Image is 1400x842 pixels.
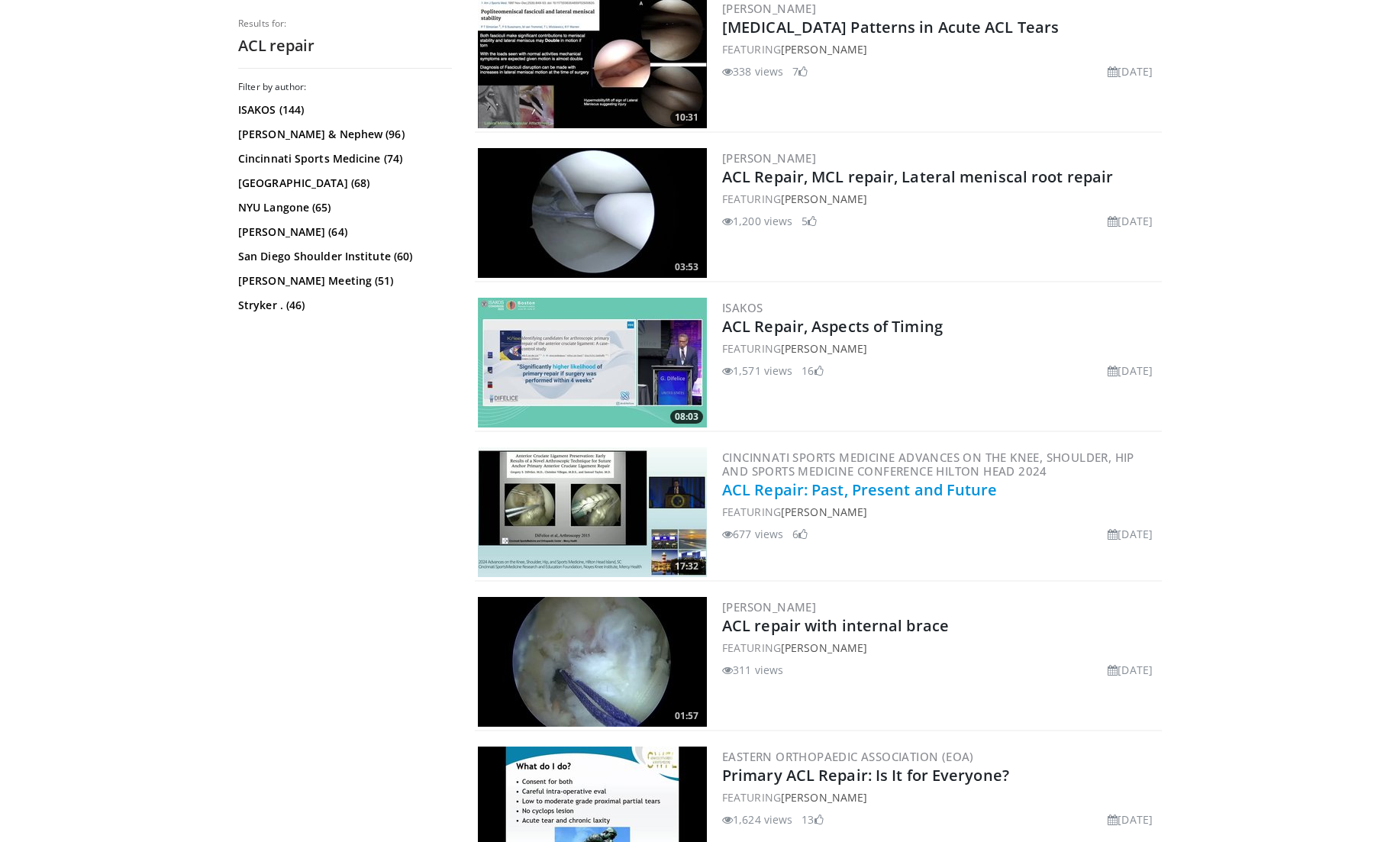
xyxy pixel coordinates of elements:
[478,597,707,727] img: f3e864af-258b-4e38-924e-e891985e295c.300x170_q85_crop-smart_upscale.jpg
[238,102,448,118] a: ISAKOS (144)
[802,811,823,827] li: 13
[670,111,703,124] span: 10:31
[781,341,867,356] a: [PERSON_NAME]
[802,213,817,229] li: 5
[478,298,707,427] a: 08:03
[792,63,808,79] li: 7
[238,18,452,30] p: Results for:
[238,273,448,289] a: [PERSON_NAME] Meeting (51)
[781,640,867,655] a: [PERSON_NAME]
[478,298,707,427] img: 185ebf77-0b84-498c-b6d3-0e38e7339a51.300x170_q85_crop-smart_upscale.jpg
[478,447,707,577] img: 91be9405-cddb-4bc4-a513-0c9e9cccde12.300x170_q85_crop-smart_upscale.jpg
[670,709,703,723] span: 01:57
[722,17,1059,37] a: [MEDICAL_DATA] Patterns in Acute ACL Tears
[802,363,823,379] li: 16
[238,151,448,166] a: Cincinnati Sports Medicine (74)
[722,640,1159,656] div: FEATURING
[722,615,949,636] a: ACL repair with internal brace
[478,148,707,278] a: 03:53
[722,765,1009,786] a: Primary ACL Repair: Is It for Everyone?
[670,410,703,424] span: 08:03
[722,41,1159,57] div: FEATURING
[722,300,763,315] a: ISAKOS
[670,560,703,573] span: 17:32
[722,504,1159,520] div: FEATURING
[722,789,1159,805] div: FEATURING
[670,260,703,274] span: 03:53
[781,790,867,805] a: [PERSON_NAME]
[722,191,1159,207] div: FEATURING
[478,447,707,577] a: 17:32
[478,597,707,727] a: 01:57
[722,340,1159,356] div: FEATURING
[781,505,867,519] a: [PERSON_NAME]
[722,1,816,16] a: [PERSON_NAME]
[781,42,867,56] a: [PERSON_NAME]
[722,749,974,764] a: Eastern Orthopaedic Association (EOA)
[722,150,816,166] a: [PERSON_NAME]
[1108,662,1153,678] li: [DATE]
[722,479,998,500] a: ACL Repair: Past, Present and Future
[722,450,1134,479] a: Cincinnati Sports Medicine Advances on the Knee, Shoulder, Hip and Sports Medicine Conference Hil...
[722,166,1113,187] a: ACL Repair, MCL repair, Lateral meniscal root repair
[238,200,448,215] a: NYU Langone (65)
[238,224,448,240] a: [PERSON_NAME] (64)
[781,192,867,206] a: [PERSON_NAME]
[1108,63,1153,79] li: [DATE]
[238,81,452,93] h3: Filter by author:
[722,63,783,79] li: 338 views
[238,36,452,56] h2: ACL repair
[722,662,783,678] li: 311 views
[1108,526,1153,542] li: [DATE]
[722,363,792,379] li: 1,571 views
[792,526,808,542] li: 6
[722,599,816,615] a: [PERSON_NAME]
[722,316,943,337] a: ACL Repair, Aspects of Timing
[1108,363,1153,379] li: [DATE]
[722,213,792,229] li: 1,200 views
[238,249,448,264] a: San Diego Shoulder Institute (60)
[722,526,783,542] li: 677 views
[238,176,448,191] a: [GEOGRAPHIC_DATA] (68)
[238,298,448,313] a: Stryker . (46)
[1108,811,1153,827] li: [DATE]
[722,811,792,827] li: 1,624 views
[238,127,448,142] a: [PERSON_NAME] & Nephew (96)
[1108,213,1153,229] li: [DATE]
[478,148,707,278] img: 067873d8-0f17-4b34-998c-acbeb694ce7f.300x170_q85_crop-smart_upscale.jpg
